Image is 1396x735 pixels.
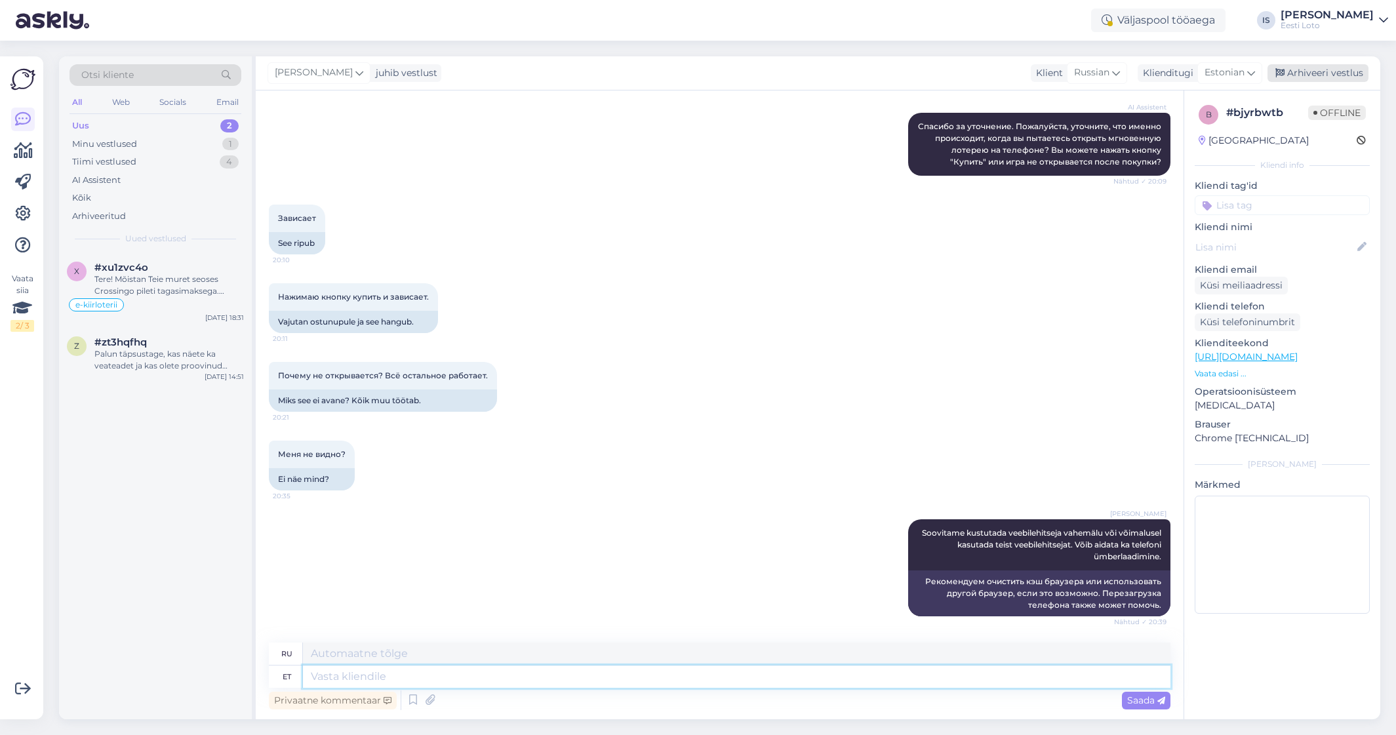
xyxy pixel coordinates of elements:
div: ru [281,643,292,665]
p: Kliendi email [1195,263,1370,277]
p: Vaata edasi ... [1195,368,1370,380]
div: [PERSON_NAME] [1195,458,1370,470]
div: Arhiveeri vestlus [1267,64,1368,82]
div: Web [110,94,132,111]
span: Saada [1127,694,1165,706]
div: 1 [222,138,239,151]
span: 20:10 [273,255,322,265]
span: [PERSON_NAME] [1110,509,1167,519]
span: e-kiirloterii [75,301,117,309]
span: Estonian [1205,66,1245,80]
span: Нажимаю кнопку купить и зависает. [278,292,429,302]
p: Kliendi tag'id [1195,179,1370,193]
img: Askly Logo [10,67,35,92]
span: b [1206,109,1212,119]
div: [PERSON_NAME] [1281,10,1374,20]
div: Email [214,94,241,111]
div: Klient [1031,66,1063,80]
span: #zt3hqfhq [94,336,147,348]
span: Nähtud ✓ 20:09 [1113,176,1167,186]
span: AI Assistent [1117,102,1167,112]
a: [PERSON_NAME]Eesti Loto [1281,10,1388,31]
span: 20:35 [273,491,322,501]
span: Otsi kliente [81,68,134,82]
span: Offline [1308,106,1366,120]
span: z [74,341,79,351]
span: x [74,266,79,276]
p: Kliendi telefon [1195,300,1370,313]
div: All [70,94,85,111]
span: Soovitame kustutada veebilehitseja vahemälu või võimalusel kasutada teist veebilehitsejat. Võib a... [922,528,1163,561]
div: Privaatne kommentaar [269,692,397,709]
p: Märkmed [1195,478,1370,492]
div: Küsi meiliaadressi [1195,277,1288,294]
div: Ei näe mind? [269,468,355,490]
div: Socials [157,94,189,111]
p: Brauser [1195,418,1370,431]
div: Küsi telefoninumbrit [1195,313,1300,331]
div: Eesti Loto [1281,20,1374,31]
div: Klienditugi [1138,66,1193,80]
div: Kõik [72,191,91,205]
div: Uus [72,119,89,132]
div: Kliendi info [1195,159,1370,171]
div: Tiimi vestlused [72,155,136,169]
div: et [283,665,291,688]
p: Operatsioonisüsteem [1195,385,1370,399]
input: Lisa tag [1195,195,1370,215]
span: 20:11 [273,334,322,344]
a: [URL][DOMAIN_NAME] [1195,351,1298,363]
div: Minu vestlused [72,138,137,151]
p: Kliendi nimi [1195,220,1370,234]
span: Спасибо за уточнение. Пожалуйста, уточните, что именно происходит, когда вы пытаетесь открыть мгн... [918,121,1163,167]
div: Tere! Mõistan Teie muret seoses Crossingo pileti tagasimaksega. Suunan Teie küsimuse edasi kollee... [94,273,244,297]
div: [DATE] 18:31 [205,313,244,323]
div: juhib vestlust [370,66,437,80]
div: Vaata siia [10,273,34,332]
p: [MEDICAL_DATA] [1195,399,1370,412]
span: Russian [1074,66,1109,80]
div: Рекомендуем очистить кэш браузера или использовать другой браузер, если это возможно. Перезагрузк... [908,570,1170,616]
span: Зависает [278,213,316,223]
div: Väljaspool tööaega [1091,9,1226,32]
span: [PERSON_NAME] [275,66,353,80]
div: Miks see ei avane? Kõik muu töötab. [269,389,497,412]
input: Lisa nimi [1195,240,1355,254]
div: Arhiveeritud [72,210,126,223]
div: 2 / 3 [10,320,34,332]
div: Palun täpsustage, kas näete ka veateadet ja kas olete proovinud veebilehitseja vahemälu ja küpsis... [94,348,244,372]
div: [DATE] 14:51 [205,372,244,382]
span: #xu1zvc4o [94,262,148,273]
div: [GEOGRAPHIC_DATA] [1199,134,1309,148]
span: Uued vestlused [125,233,186,245]
div: Vajutan ostunupule ja see hangub. [269,311,438,333]
span: Почему не открывается? Всё остальное работает. [278,370,488,380]
p: Klienditeekond [1195,336,1370,350]
div: AI Assistent [72,174,121,187]
div: 2 [220,119,239,132]
span: Меня не видно? [278,449,346,459]
div: # bjyrbwtb [1226,105,1308,121]
div: See ripub [269,232,325,254]
p: Chrome [TECHNICAL_ID] [1195,431,1370,445]
span: Nähtud ✓ 20:39 [1114,617,1167,627]
span: 20:21 [273,412,322,422]
div: IS [1257,11,1275,30]
div: 4 [220,155,239,169]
